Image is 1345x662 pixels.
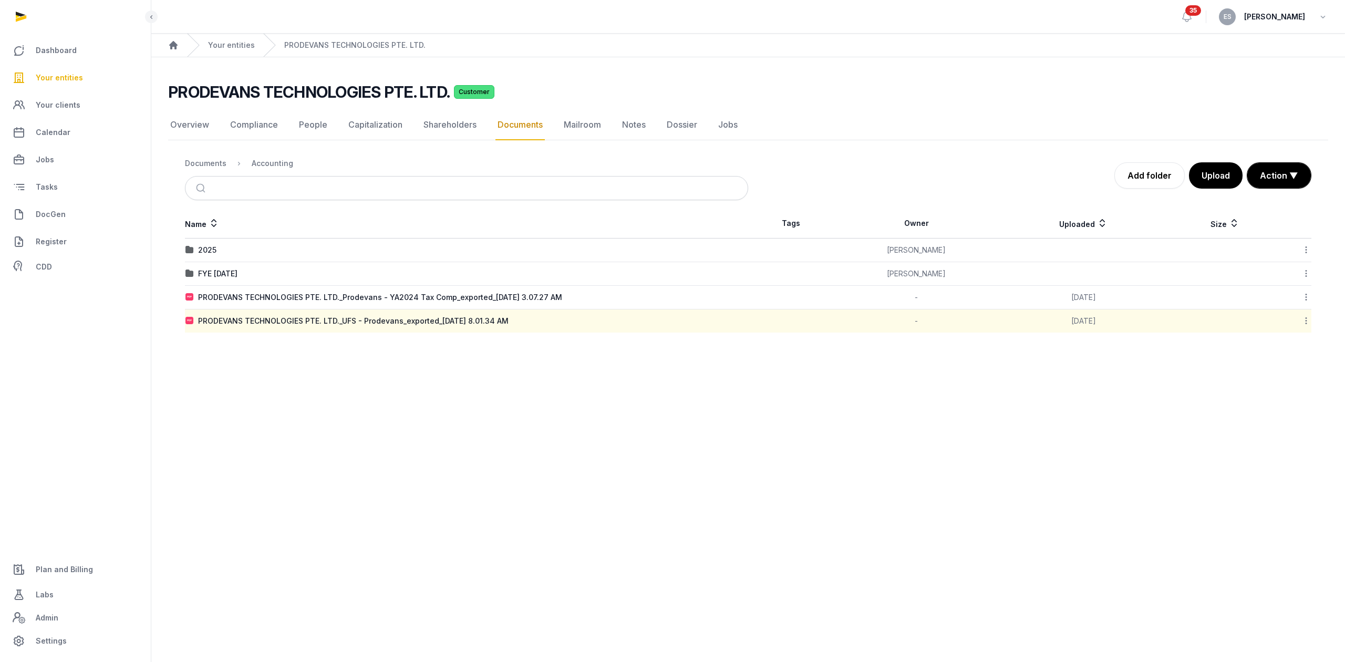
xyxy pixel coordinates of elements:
a: Your entities [208,40,255,50]
span: Tasks [36,181,58,193]
td: - [834,309,999,333]
a: Capitalization [346,110,405,140]
div: PRODEVANS TECHNOLOGIES PTE. LTD._Prodevans - YA2024 Tax Comp_exported_[DATE] 3.07.27 AM [198,292,562,303]
span: CDD [36,261,52,273]
th: Size [1167,209,1282,239]
a: Register [8,229,142,254]
a: Shareholders [421,110,479,140]
a: Your clients [8,92,142,118]
img: pdf.svg [185,293,194,302]
td: [PERSON_NAME] [834,239,999,262]
div: Accounting [252,158,293,169]
span: Calendar [36,126,70,139]
a: Admin [8,607,142,628]
span: [DATE] [1071,293,1096,302]
a: DocGen [8,202,142,227]
button: Upload [1189,162,1243,189]
td: [PERSON_NAME] [834,262,999,286]
div: 2025 [198,245,216,255]
img: pdf.svg [185,317,194,325]
a: Calendar [8,120,142,145]
a: Add folder [1114,162,1185,189]
span: Register [36,235,67,248]
th: Tags [748,209,834,239]
a: PRODEVANS TECHNOLOGIES PTE. LTD. [284,40,426,50]
span: Labs [36,588,54,601]
span: 35 [1185,5,1201,16]
img: folder.svg [185,270,194,278]
a: Compliance [228,110,280,140]
span: Admin [36,612,58,624]
span: [DATE] [1071,316,1096,325]
div: PRODEVANS TECHNOLOGIES PTE. LTD._UFS - Prodevans_exported_[DATE] 8.01.34 AM [198,316,509,326]
th: Name [185,209,748,239]
a: Plan and Billing [8,557,142,582]
span: DocGen [36,208,66,221]
a: Dossier [665,110,699,140]
span: Settings [36,635,67,647]
td: - [834,286,999,309]
a: Settings [8,628,142,654]
button: ES [1219,8,1236,25]
a: Labs [8,582,142,607]
span: [PERSON_NAME] [1244,11,1305,23]
a: Jobs [716,110,740,140]
th: Uploaded [999,209,1167,239]
a: Documents [495,110,545,140]
a: Dashboard [8,38,142,63]
span: Jobs [36,153,54,166]
a: Your entities [8,65,142,90]
a: Overview [168,110,211,140]
a: People [297,110,329,140]
span: ES [1224,14,1232,20]
div: FYE [DATE] [198,268,237,279]
nav: Breadcrumb [185,151,748,176]
a: Mailroom [562,110,603,140]
th: Owner [834,209,999,239]
img: folder.svg [185,246,194,254]
span: Your entities [36,71,83,84]
button: Action ▼ [1247,163,1311,188]
nav: Breadcrumb [151,34,1345,57]
nav: Tabs [168,110,1328,140]
h2: PRODEVANS TECHNOLOGIES PTE. LTD. [168,82,450,101]
button: Submit [190,177,214,200]
div: Documents [185,158,226,169]
span: Plan and Billing [36,563,93,576]
span: Dashboard [36,44,77,57]
span: Customer [454,85,494,99]
a: Notes [620,110,648,140]
span: Your clients [36,99,80,111]
a: Tasks [8,174,142,200]
a: CDD [8,256,142,277]
a: Jobs [8,147,142,172]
